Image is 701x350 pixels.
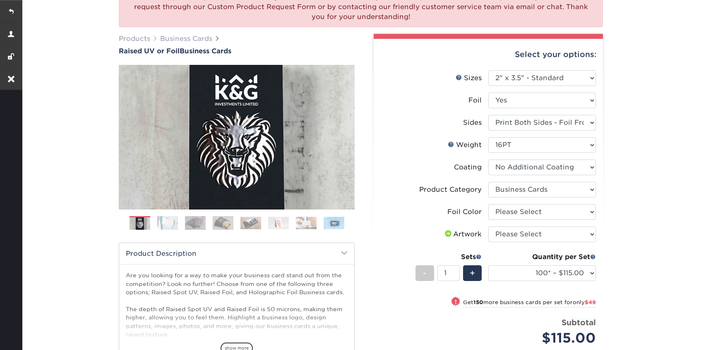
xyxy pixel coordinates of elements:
strong: Subtotal [562,318,596,327]
div: Coating [454,162,482,172]
div: Foil [468,95,482,105]
span: only [573,299,596,305]
h2: Product Description [119,243,354,264]
div: $115.00 [495,328,596,348]
img: Business Cards 03 [185,216,206,230]
div: Artwork [443,229,482,239]
span: ! [455,298,457,306]
small: Get more business cards per set for [463,299,596,307]
a: Raised UV or FoilBusiness Cards [119,47,355,55]
iframe: Intercom live chat [673,322,693,342]
div: Sets [415,252,482,262]
img: Business Cards 02 [157,216,178,230]
span: Raised UV or Foil [119,47,180,55]
div: Weight [448,140,482,150]
img: Business Cards 04 [213,216,233,230]
img: Business Cards 01 [130,213,150,234]
a: Business Cards [160,35,212,43]
strong: 150 [473,299,483,305]
img: Business Cards 07 [296,217,317,229]
a: Products [119,35,150,43]
div: Quantity per Set [488,252,596,262]
h1: Business Cards [119,47,355,55]
img: Business Cards 08 [324,217,344,229]
span: - [423,267,427,279]
div: Foil Color [447,207,482,217]
div: Select your options: [380,39,596,70]
div: Sizes [456,73,482,83]
span: $49 [585,299,596,305]
div: Sides [463,118,482,128]
span: + [470,267,475,279]
div: Product Category [419,185,482,195]
img: Raised UV or Foil 01 [119,19,355,255]
img: Business Cards 06 [268,217,289,229]
img: Business Cards 05 [240,217,261,229]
